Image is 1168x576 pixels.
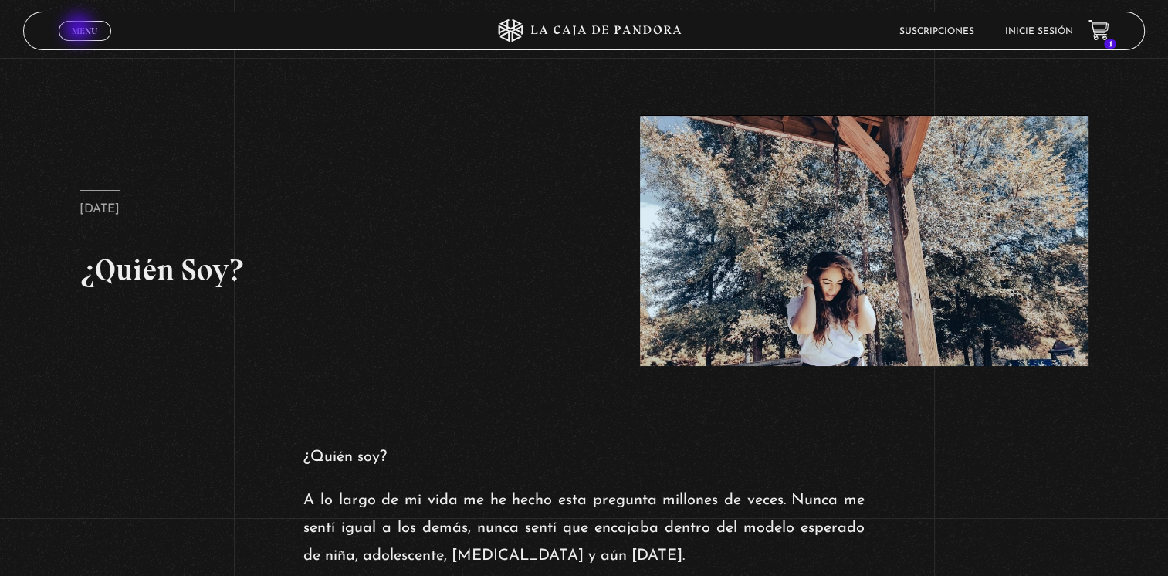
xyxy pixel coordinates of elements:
p: A lo largo de mi vida me he hecho esta pregunta millones de veces. Nunca me sentí igual a los dem... [303,486,864,570]
p: ¿Quién soy? [303,443,864,471]
span: Menu [72,26,97,36]
h2: ¿Quién Soy? [80,248,528,291]
span: Cerrar [66,39,103,50]
a: Inicie sesión [1005,27,1073,36]
a: 1 [1088,20,1109,41]
p: [DATE] [80,190,120,221]
a: Suscripciones [899,27,974,36]
span: 1 [1104,39,1116,49]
